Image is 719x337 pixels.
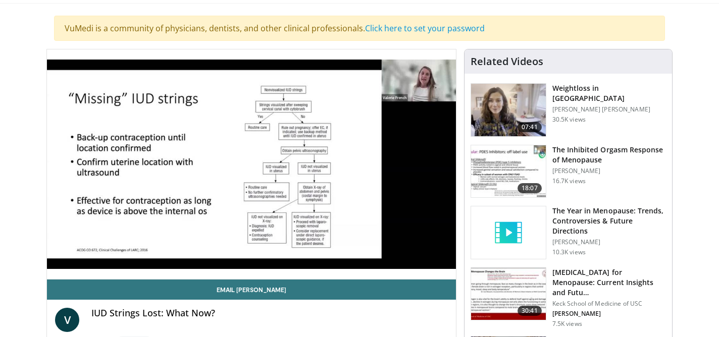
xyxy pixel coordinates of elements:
[552,248,586,256] p: 10.3K views
[552,267,666,298] h3: [MEDICAL_DATA] for Menopause: Current Insights and Futu…
[471,267,666,328] a: 30:41 [MEDICAL_DATA] for Menopause: Current Insights and Futu… Keck School of Medicine of USC [PE...
[552,116,586,124] p: 30.5K views
[552,83,666,103] h3: Weightloss in [GEOGRAPHIC_DATA]
[518,122,542,132] span: 07:41
[552,310,666,318] p: [PERSON_NAME]
[518,183,542,193] span: 18:07
[91,308,448,319] h4: IUD Strings Lost: What Now?
[471,84,546,136] img: 9983fed1-7565-45be-8934-aef1103ce6e2.150x105_q85_crop-smart_upscale.jpg
[552,300,666,308] p: Keck School of Medicine of USC
[552,206,666,236] h3: The Year in Menopause: Trends, Controversies & Future Directions
[552,177,586,185] p: 16.7K views
[54,16,665,41] div: VuMedi is a community of physicians, dentists, and other clinical professionals.
[365,23,485,34] a: Click here to set your password
[471,145,546,198] img: 283c0f17-5e2d-42ba-a87c-168d447cdba4.150x105_q85_crop-smart_upscale.jpg
[518,306,542,316] span: 30:41
[471,55,543,68] h4: Related Videos
[552,320,582,328] p: 7.5K views
[552,105,666,114] p: [PERSON_NAME] [PERSON_NAME]
[471,206,666,259] a: The Year in Menopause: Trends, Controversies & Future Directions [PERSON_NAME] 10.3K views
[471,268,546,320] img: 47271b8a-94f4-49c8-b914-2a3d3af03a9e.150x105_q85_crop-smart_upscale.jpg
[471,145,666,198] a: 18:07 The Inhibited Orgasm Response of Menopause [PERSON_NAME] 16.7K views
[471,206,546,259] img: video_placeholder_short.svg
[552,145,666,165] h3: The Inhibited Orgasm Response of Menopause
[55,308,79,332] a: V
[47,279,456,300] a: Email [PERSON_NAME]
[552,238,666,246] p: [PERSON_NAME]
[471,83,666,137] a: 07:41 Weightloss in [GEOGRAPHIC_DATA] [PERSON_NAME] [PERSON_NAME] 30.5K views
[552,167,666,175] p: [PERSON_NAME]
[47,49,456,279] video-js: Video Player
